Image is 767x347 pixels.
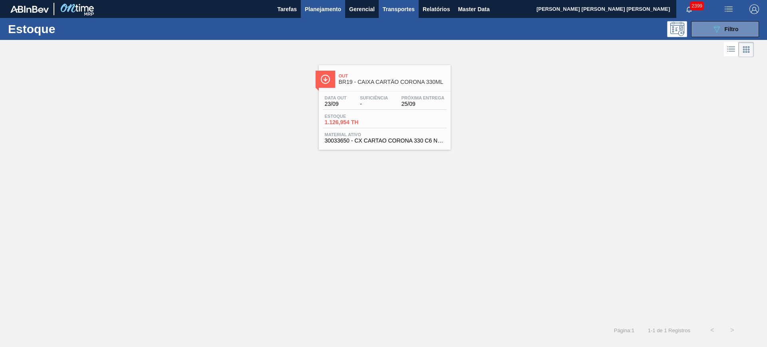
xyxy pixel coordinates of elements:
span: Material ativo [325,132,445,137]
span: Filtro [725,26,739,32]
span: Página : 1 [614,327,634,333]
button: < [702,320,722,340]
h1: Estoque [8,24,127,34]
span: Estoque [325,114,381,119]
span: 25/09 [401,101,445,107]
span: Relatórios [423,4,450,14]
img: userActions [724,4,733,14]
span: Planejamento [305,4,341,14]
button: > [722,320,742,340]
span: Master Data [458,4,489,14]
span: Tarefas [277,4,297,14]
span: 2399 [690,2,704,10]
span: BR19 - CAIXA CARTÃO CORONA 330ML [339,79,447,85]
span: Próxima Entrega [401,95,445,100]
span: Out [339,73,447,78]
span: 1 - 1 de 1 Registros [646,327,690,333]
span: 1.126,954 TH [325,119,381,125]
div: Visão em Cards [739,42,754,57]
span: Data out [325,95,347,100]
span: 23/09 [325,101,347,107]
span: Transportes [383,4,415,14]
span: - [360,101,388,107]
span: Gerencial [349,4,375,14]
img: Logout [749,4,759,14]
button: Notificações [676,4,702,15]
img: Ícone [320,74,330,84]
span: Suficiência [360,95,388,100]
span: 30033650 - CX CARTAO CORONA 330 C6 NIV24 [325,138,445,144]
div: Visão em Lista [724,42,739,57]
a: ÍconeOutBR19 - CAIXA CARTÃO CORONA 330MLData out23/09Suficiência-Próxima Entrega25/09Estoque1.126... [313,59,455,150]
img: TNhmsLtSVTkK8tSr43FrP2fwEKptu5GPRR3wAAAABJRU5ErkJggg== [10,6,49,13]
button: Filtro [691,21,759,37]
div: Pogramando: nenhum usuário selecionado [667,21,687,37]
